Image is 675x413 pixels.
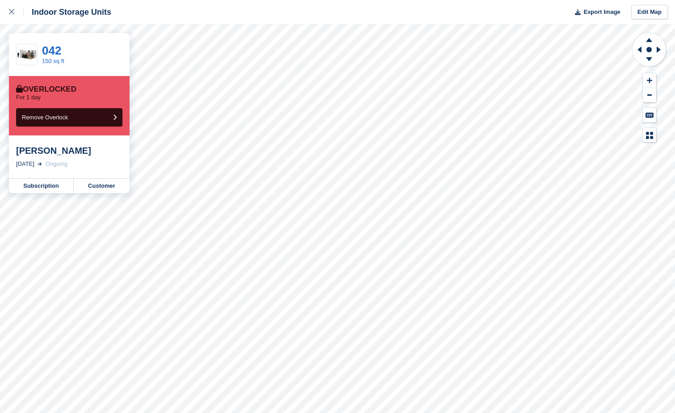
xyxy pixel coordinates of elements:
button: Remove Overlock [16,108,122,126]
div: [PERSON_NAME] [16,145,122,156]
button: Zoom Out [643,88,656,103]
p: For 1 day [16,94,41,101]
a: 150 sq ft [42,58,64,64]
a: Edit Map [631,5,668,20]
span: Export Image [583,8,620,17]
a: Customer [74,179,130,193]
button: Export Image [570,5,620,20]
a: Subscription [9,179,74,193]
button: Keyboard Shortcuts [643,108,656,122]
span: Remove Overlock [22,114,68,121]
button: Map Legend [643,128,656,143]
button: Zoom In [643,73,656,88]
a: 042 [42,44,61,57]
img: 150-sqft-unit.jpg [17,47,37,63]
div: [DATE] [16,160,34,169]
div: Overlocked [16,85,76,94]
img: arrow-right-light-icn-cde0832a797a2874e46488d9cf13f60e5c3a73dbe684e267c42b8395dfbc2abf.svg [38,162,42,166]
div: Indoor Storage Units [24,7,111,17]
div: Ongoing [46,160,67,169]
